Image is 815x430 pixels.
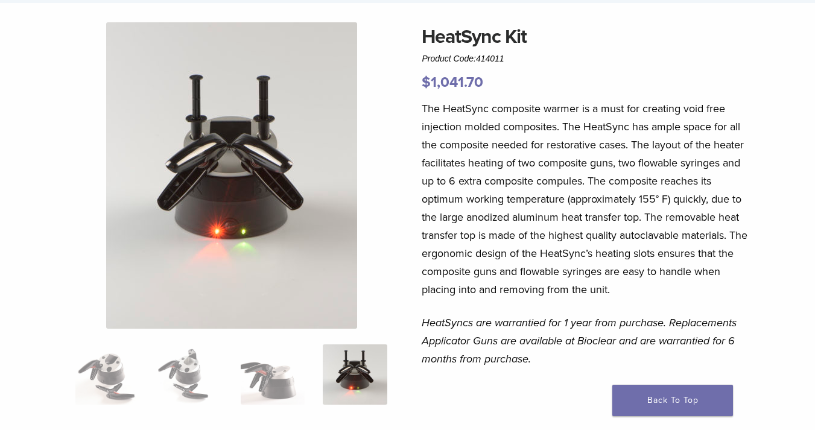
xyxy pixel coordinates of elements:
[422,100,753,299] p: The HeatSync composite warmer is a must for creating void free injection molded composites. The H...
[422,316,737,365] em: HeatSyncs are warrantied for 1 year from purchase. Replacements Applicator Guns are available at ...
[75,344,140,405] img: HeatSync-Kit-4-324x324.jpg
[612,385,733,416] a: Back To Top
[106,22,357,329] img: HeatSync Kit - Image 4
[241,344,305,405] img: HeatSync Kit - Image 3
[422,54,504,63] span: Product Code:
[323,344,387,405] img: HeatSync Kit - Image 4
[158,344,223,405] img: HeatSync Kit - Image 2
[476,54,504,63] span: 414011
[422,74,431,91] span: $
[422,22,753,51] h1: HeatSync Kit
[422,74,483,91] bdi: 1,041.70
